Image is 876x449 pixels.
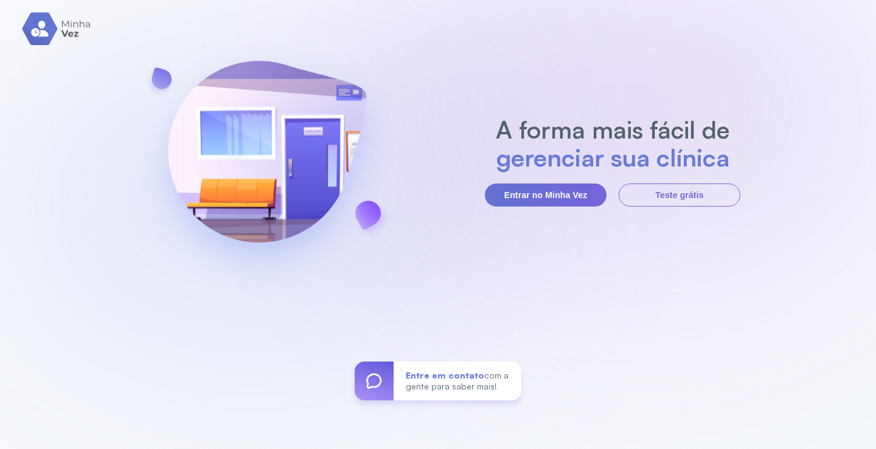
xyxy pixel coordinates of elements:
[355,362,521,400] a: Entre em contatocom a gente para saber mais!
[490,143,736,171] h2: gerenciar sua clínica
[490,115,736,143] h2: A forma mais fácil de
[136,29,398,293] img: banner-login.svg
[394,362,521,400] div: com a gente para saber mais!
[406,370,484,380] span: Entre em contato
[22,12,92,46] img: logo.svg
[485,183,607,207] button: Entrar no Minha Vez
[619,183,740,207] button: Teste grátis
